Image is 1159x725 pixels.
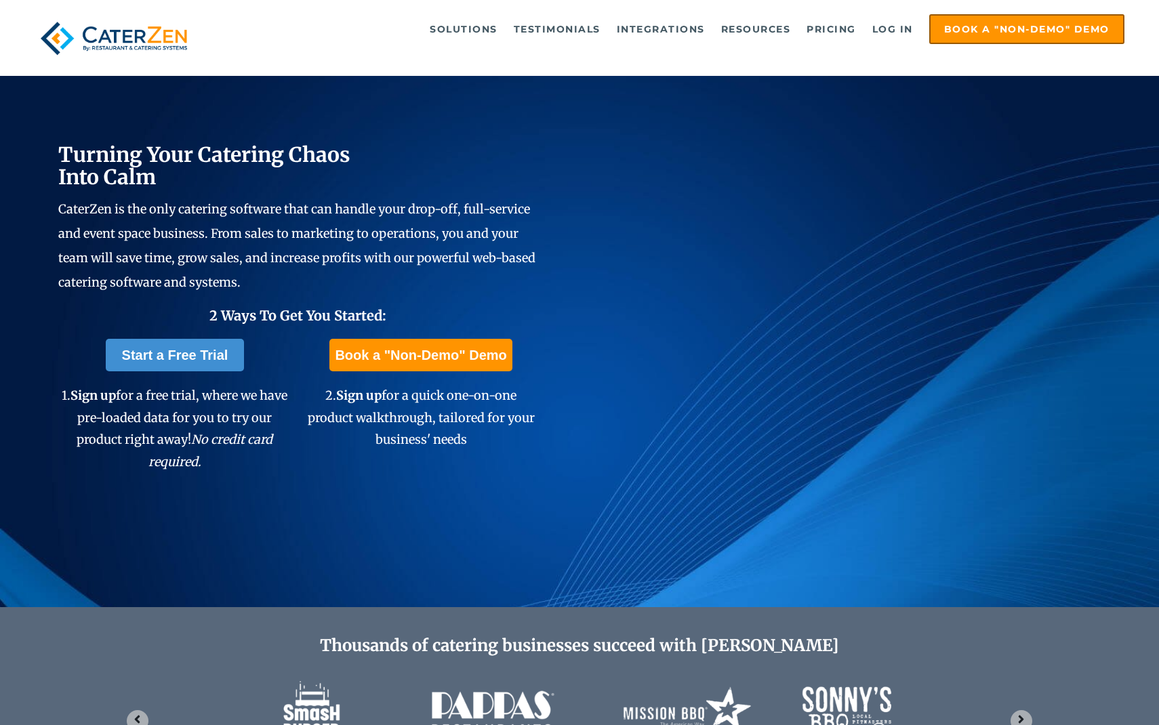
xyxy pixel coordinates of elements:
[800,16,863,43] a: Pricing
[58,142,350,190] span: Turning Your Catering Chaos Into Calm
[329,339,512,371] a: Book a "Non-Demo" Demo
[35,14,193,62] img: caterzen
[148,432,273,469] em: No credit card required.
[209,307,386,324] span: 2 Ways To Get You Started:
[423,16,504,43] a: Solutions
[70,388,116,403] span: Sign up
[929,14,1124,44] a: Book a "Non-Demo" Demo
[507,16,607,43] a: Testimonials
[116,636,1043,656] h2: Thousands of catering businesses succeed with [PERSON_NAME]
[106,339,245,371] a: Start a Free Trial
[714,16,798,43] a: Resources
[866,16,920,43] a: Log in
[58,201,535,290] span: CaterZen is the only catering software that can handle your drop-off, full-service and event spac...
[221,14,1124,44] div: Navigation Menu
[610,16,712,43] a: Integrations
[62,388,287,469] span: 1. for a free trial, where we have pre-loaded data for you to try our product right away!
[336,388,382,403] span: Sign up
[308,388,535,447] span: 2. for a quick one-on-one product walkthrough, tailored for your business' needs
